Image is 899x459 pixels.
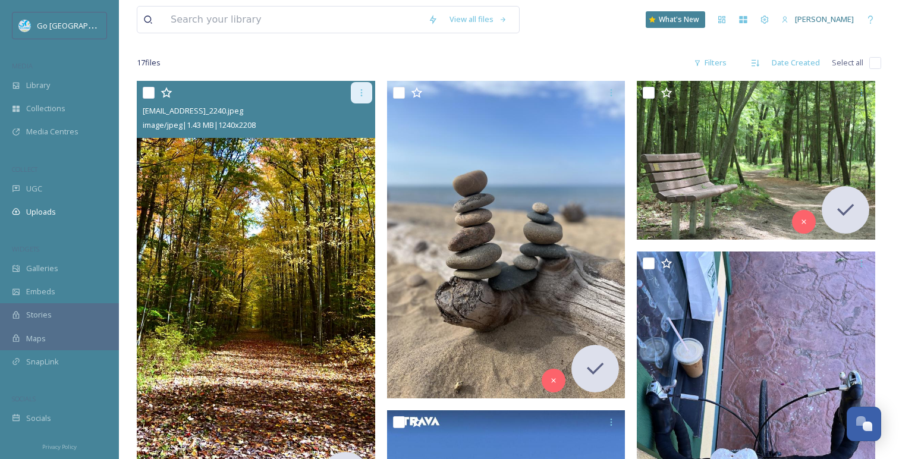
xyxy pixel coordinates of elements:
span: Select all [832,57,863,68]
span: Embeds [26,286,55,297]
img: GoGreatLogo_MISkies_RegionalTrails%20%281%29.png [19,20,31,32]
img: ext_1755399021.720301_dbrenner2003@gmail.com-IMG_1954.jpeg [387,81,625,398]
span: Stories [26,309,52,320]
span: Socials [26,413,51,424]
span: Go [GEOGRAPHIC_DATA] [37,20,125,31]
img: ext_1755047314.994568_Marie.Fox001@gmail.com-Bay City State Park.JPG [637,80,875,240]
div: Date Created [766,51,826,74]
span: Library [26,80,50,91]
a: View all files [444,8,513,31]
span: WIDGETS [12,244,39,253]
a: Privacy Policy [42,439,77,453]
span: SOCIALS [12,394,36,403]
a: [PERSON_NAME] [775,8,860,31]
span: [PERSON_NAME] [795,14,854,24]
span: image/jpeg | 1.43 MB | 1240 x 2208 [143,120,256,130]
span: Uploads [26,206,56,218]
span: Privacy Policy [42,443,77,451]
span: Galleries [26,263,58,274]
div: Filters [688,51,733,74]
button: Open Chat [847,407,881,441]
span: UGC [26,183,42,194]
span: [EMAIL_ADDRESS]_2240.jpeg [143,105,243,116]
a: What's New [646,11,705,28]
input: Search your library [165,7,422,33]
span: Collections [26,103,65,114]
span: Media Centres [26,126,78,137]
span: 17 file s [137,57,161,68]
span: MEDIA [12,61,33,70]
span: COLLECT [12,165,37,174]
span: SnapLink [26,356,59,367]
span: Maps [26,333,46,344]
